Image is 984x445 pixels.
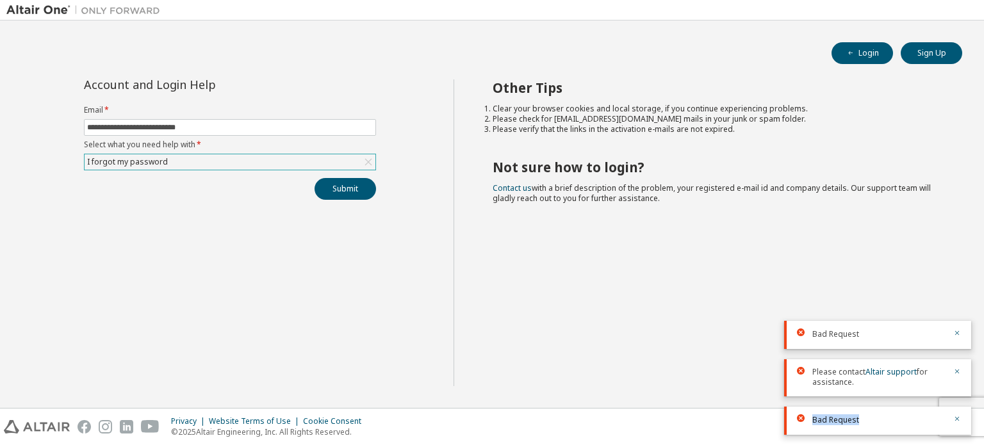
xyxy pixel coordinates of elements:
img: youtube.svg [141,420,160,433]
button: Login [832,42,893,64]
div: Website Terms of Use [209,416,303,426]
a: Altair support [865,366,917,377]
img: Altair One [6,4,167,17]
div: I forgot my password [85,154,375,170]
li: Please verify that the links in the activation e-mails are not expired. [493,124,940,134]
span: Bad Request [812,329,859,339]
button: Sign Up [901,42,962,64]
div: Privacy [171,416,209,426]
button: Submit [315,178,376,200]
li: Clear your browser cookies and local storage, if you continue experiencing problems. [493,104,940,114]
div: I forgot my password [85,155,170,169]
img: facebook.svg [78,420,91,433]
img: instagram.svg [99,420,112,433]
p: © 2025 Altair Engineering, Inc. All Rights Reserved. [171,426,369,437]
h2: Other Tips [493,79,940,96]
h2: Not sure how to login? [493,159,940,175]
img: altair_logo.svg [4,420,70,433]
span: Please contact for assistance. [812,367,946,387]
div: Account and Login Help [84,79,318,90]
label: Email [84,105,376,115]
a: Contact us [493,182,532,193]
span: with a brief description of the problem, your registered e-mail id and company details. Our suppo... [493,182,931,204]
label: Select what you need help with [84,140,376,150]
img: linkedin.svg [120,420,133,433]
li: Please check for [EMAIL_ADDRESS][DOMAIN_NAME] mails in your junk or spam folder. [493,114,940,124]
div: Cookie Consent [303,416,369,426]
span: Bad Request [812,415,859,425]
